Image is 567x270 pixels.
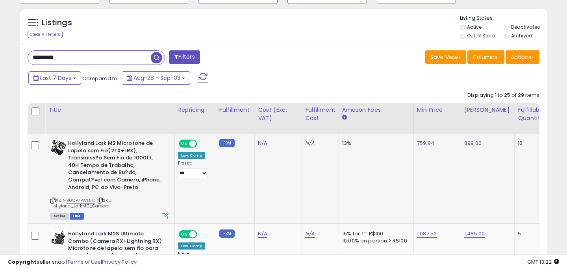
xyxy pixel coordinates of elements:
b: Hollyland Lark M2 Microfone de Lapela sem Fio(2TX+1RX), Transmiss?o Sem Fio de 1000ft, 40H Tempo ... [68,140,164,193]
span: Last 7 Days [40,74,71,82]
div: Title [48,106,171,114]
label: Active [467,24,482,30]
div: Fulfillment Cost [305,106,335,122]
label: Deactivated [511,24,541,30]
div: 10.00% on portion > R$100 [342,237,408,244]
button: Save View [425,50,466,64]
div: 15% for <= R$100 [342,230,408,237]
strong: Copyright [8,258,37,266]
button: Actions [506,50,539,64]
div: [PERSON_NAME] [464,106,511,114]
a: Privacy Policy [102,258,137,266]
span: OFF [196,231,209,238]
div: 16 [518,140,542,147]
span: ON [180,141,189,147]
span: FBM [70,213,84,220]
div: Low. Comp [178,152,205,159]
div: 5 [518,230,542,237]
span: ON [180,231,189,238]
small: FBM [219,139,235,147]
a: 759.94 [417,139,434,147]
div: Clear All Filters [28,31,63,38]
div: Low. Comp [178,242,205,250]
span: 2025-09-11 13:22 GMT [527,258,559,266]
span: Columns [472,53,497,61]
div: Repricing [178,106,213,114]
a: 1,087.53 [417,230,437,238]
p: Listing States: [460,15,548,22]
label: Archived [511,32,532,39]
div: Amazon Fees [342,106,410,114]
a: N/A [305,230,315,238]
div: ASIN: [50,140,169,218]
a: N/A [305,139,315,147]
div: seller snap | | [8,259,137,266]
button: Aug-28 - Sep-03 [122,71,190,85]
label: Out of Stock [467,32,496,39]
span: All listings currently available for purchase on Amazon [50,213,69,220]
button: Last 7 Days [28,71,81,85]
small: Amazon Fees. [342,114,347,121]
span: Compared to: [82,75,119,82]
a: 899.00 [464,139,482,147]
a: B0CP7PWL5D [67,197,95,204]
div: Fulfillable Quantity [518,106,545,122]
div: Displaying 1 to 25 of 29 items [467,92,539,99]
div: 13% [342,140,408,147]
div: Cost (Exc. VAT) [258,106,298,122]
div: Min Price [417,106,458,114]
span: OFF [196,141,209,147]
img: 51-xHtpvdVL._SL40_.jpg [50,140,66,155]
h5: Listings [42,17,72,28]
button: Filters [169,50,200,64]
a: N/A [258,139,267,147]
a: 1,485.00 [464,230,485,238]
a: Terms of Use [67,258,101,266]
div: Preset: [178,161,210,178]
span: Aug-28 - Sep-03 [133,74,180,82]
small: FBM [219,229,235,238]
img: 41Kj6-eHtNL._SL40_.jpg [50,230,66,246]
div: Fulfillment [219,106,251,114]
a: N/A [258,230,267,238]
span: | SKU: Hollyland_LarkM2_Camera [50,197,112,209]
button: Columns [467,50,504,64]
